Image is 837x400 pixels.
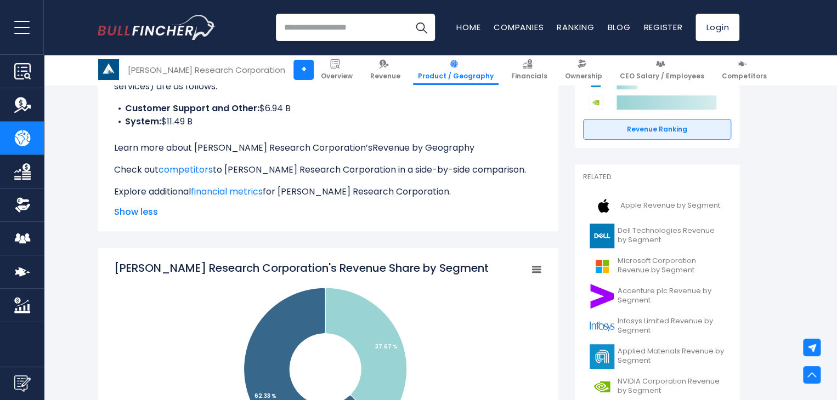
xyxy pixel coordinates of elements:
b: System: [125,115,161,128]
span: Apple Revenue by Segment [620,201,720,210]
div: [PERSON_NAME] Research Corporation [128,64,285,76]
a: Go to homepage [98,15,216,40]
a: CEO Salary / Employees [615,55,709,85]
a: Competitors [717,55,772,85]
p: Explore additional for [PERSON_NAME] Research Corporation. [114,185,542,198]
p: Related [583,173,731,182]
a: Companies [494,21,544,33]
img: Bullfincher logo [98,15,216,40]
img: NVIDIA Corporation competitors logo [589,95,603,110]
a: Financials [506,55,552,85]
span: CEO Salary / Employees [620,72,704,81]
span: Financials [511,72,547,81]
a: Ranking [557,21,594,33]
a: Accenture plc Revenue by Segment [583,281,731,311]
span: Applied Materials Revenue by Segment [618,347,725,365]
a: Home [456,21,480,33]
span: Overview [321,72,353,81]
tspan: [PERSON_NAME] Research Corporation's Revenue Share by Segment [114,260,489,276]
span: Product / Geography [418,72,494,81]
button: Search [408,14,435,41]
a: Revenue Ranking [583,119,731,140]
p: Learn more about [PERSON_NAME] Research Corporation’s [114,141,542,155]
span: Competitors [722,72,767,81]
a: + [293,60,314,80]
a: Microsoft Corporation Revenue by Segment [583,251,731,281]
span: Revenue [370,72,400,81]
img: ACN logo [590,284,614,308]
a: Revenue by Geography [372,141,474,154]
span: Ownership [565,72,602,81]
a: Login [695,14,739,41]
img: DELL logo [590,224,614,248]
a: competitors [159,163,213,176]
span: NVIDIA Corporation Revenue by Segment [618,377,725,396]
a: Register [643,21,682,33]
img: MSFT logo [590,254,614,278]
a: Applied Materials Revenue by Segment [583,341,731,372]
tspan: 37.67 % [375,342,398,351]
a: Ownership [560,55,607,85]
img: AAPL logo [590,193,617,218]
img: LRCX logo [98,59,119,80]
li: $6.94 B [114,102,542,115]
b: Customer Support and Other: [125,102,259,115]
a: financial metrics [191,185,263,198]
a: Overview [316,55,358,85]
img: NVDA logo [590,374,614,399]
img: Ownership [14,197,31,213]
span: Dell Technologies Revenue by Segment [618,226,725,245]
tspan: 62.33 % [255,392,276,400]
li: $11.49 B [114,115,542,128]
span: Microsoft Corporation Revenue by Segment [618,256,725,275]
a: Infosys Limited Revenue by Segment [583,311,731,341]
span: Infosys Limited Revenue by Segment [618,317,725,335]
p: Check out to [PERSON_NAME] Research Corporation in a side-by-side comparison. [114,163,542,176]
a: Apple Revenue by Segment [583,191,731,221]
a: Product / Geography [413,55,499,85]
span: Show less [114,205,542,219]
img: INFY logo [590,314,614,339]
a: Blog [607,21,630,33]
a: Revenue [365,55,405,85]
span: Accenture plc Revenue by Segment [618,287,725,305]
img: AMAT logo [590,344,614,369]
a: Dell Technologies Revenue by Segment [583,221,731,251]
